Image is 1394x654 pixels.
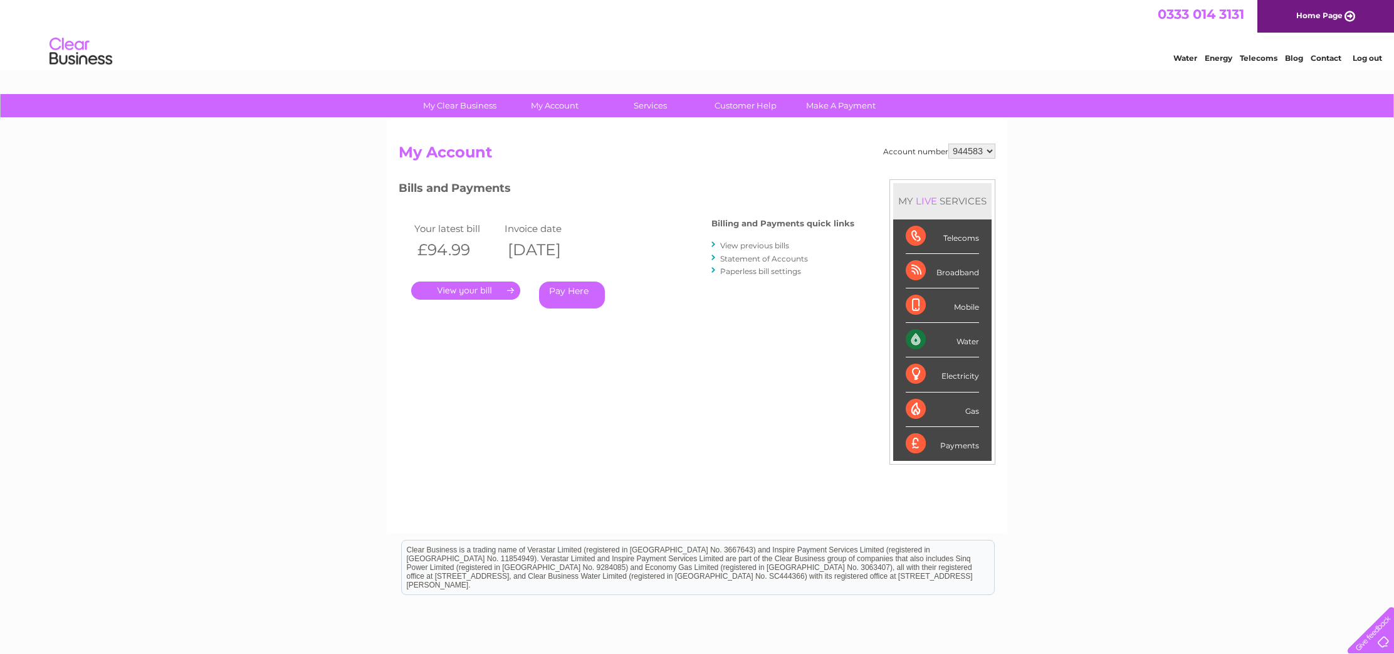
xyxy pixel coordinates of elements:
td: Your latest bill [411,220,501,237]
h3: Bills and Payments [399,179,854,201]
a: Pay Here [539,282,605,309]
a: Services [599,94,702,117]
div: MY SERVICES [893,183,992,219]
div: Gas [906,393,979,427]
a: 0333 014 3131 [1158,6,1244,22]
h2: My Account [399,144,995,167]
a: Customer Help [694,94,797,117]
a: Energy [1205,53,1232,63]
a: . [411,282,520,300]
a: Paperless bill settings [720,266,801,276]
a: My Account [503,94,607,117]
div: Telecoms [906,219,979,254]
th: £94.99 [411,237,501,263]
div: Account number [883,144,995,159]
div: Water [906,323,979,357]
a: Make A Payment [789,94,893,117]
td: Invoice date [501,220,592,237]
h4: Billing and Payments quick links [711,219,854,228]
a: Telecoms [1240,53,1277,63]
div: Broadband [906,254,979,288]
div: Electricity [906,357,979,392]
th: [DATE] [501,237,592,263]
a: View previous bills [720,241,789,250]
div: Mobile [906,288,979,323]
a: Water [1173,53,1197,63]
div: LIVE [913,195,940,207]
img: logo.png [49,33,113,71]
a: Blog [1285,53,1303,63]
a: Contact [1311,53,1341,63]
a: My Clear Business [408,94,511,117]
a: Statement of Accounts [720,254,808,263]
div: Clear Business is a trading name of Verastar Limited (registered in [GEOGRAPHIC_DATA] No. 3667643... [402,7,994,61]
div: Payments [906,427,979,461]
a: Log out [1353,53,1382,63]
